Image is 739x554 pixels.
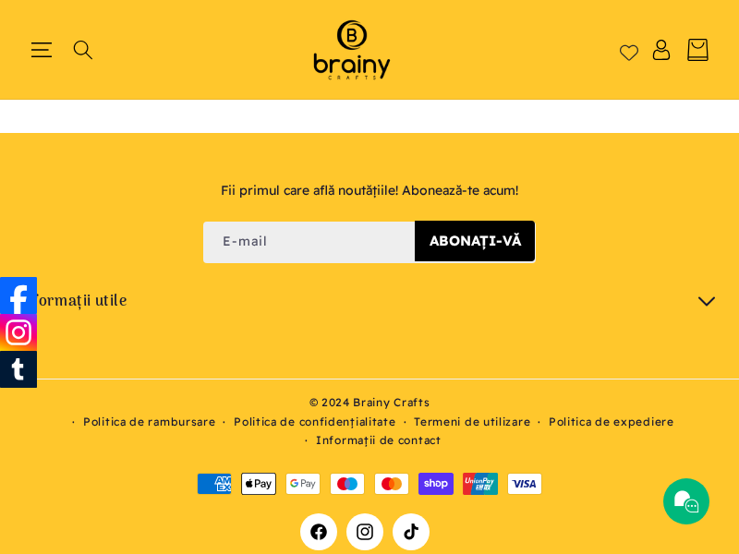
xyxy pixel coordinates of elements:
[297,17,407,83] img: Brainy Crafts
[18,179,721,202] div: Fii primul care află noutățiile! Abonează-te acum!
[30,40,53,60] summary: Meniu
[71,40,94,60] summary: Căutați
[18,393,721,412] p: © 2024 Brainy Crafts
[18,290,721,314] summary: Informații utile
[83,413,215,431] a: Politica de rambursare
[549,413,674,431] a: Politica de expediere
[414,413,530,431] a: Termeni de utilizare
[316,431,442,450] a: Informații de contact
[672,488,700,515] img: Chat icon
[234,413,395,431] a: Politica de confidențialitate
[415,221,535,261] button: Abonați-vă
[620,41,638,59] a: Wishlist page link
[289,9,414,90] a: Brainy Crafts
